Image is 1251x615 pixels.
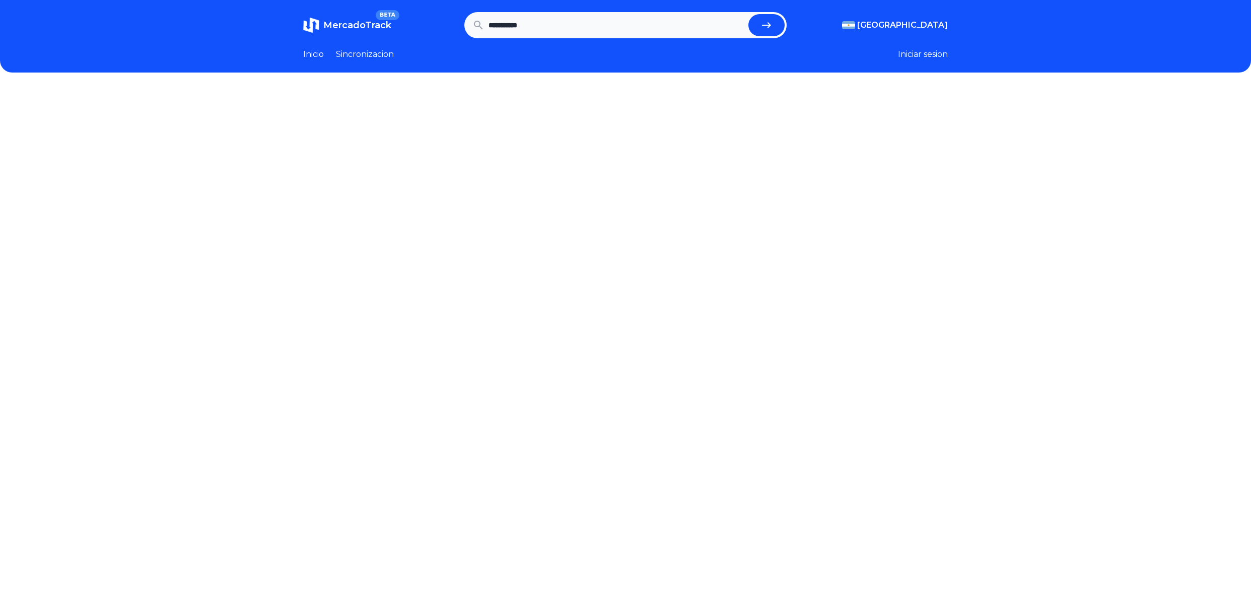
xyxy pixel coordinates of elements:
a: Sincronizacion [336,48,394,60]
span: BETA [376,10,399,20]
span: [GEOGRAPHIC_DATA] [857,19,948,31]
a: MercadoTrackBETA [303,17,391,33]
span: MercadoTrack [323,20,391,31]
button: Iniciar sesion [898,48,948,60]
img: Argentina [842,21,855,29]
a: Inicio [303,48,324,60]
img: MercadoTrack [303,17,319,33]
button: [GEOGRAPHIC_DATA] [842,19,948,31]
